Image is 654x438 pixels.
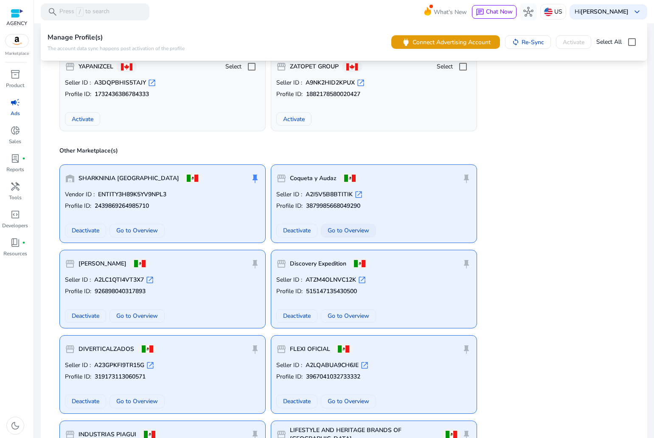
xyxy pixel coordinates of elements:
span: Profile ID: [65,287,91,296]
button: Deactivate [65,395,106,408]
span: inventory_2 [10,69,20,79]
span: open_in_new [146,276,154,284]
span: Profile ID: [65,90,91,99]
b: [PERSON_NAME] [581,8,629,16]
b: SHARKNINJA [GEOGRAPHIC_DATA] [79,174,179,183]
span: Connect Advertising Account [413,37,491,46]
b: A23GPKFI9TR15G [94,361,144,370]
span: Seller ID : [276,361,302,370]
span: Deactivate [283,226,311,235]
span: open_in_new [358,276,366,284]
p: Marketplace [5,51,29,57]
span: lab_profile [10,153,20,164]
span: Profile ID: [65,202,91,210]
span: storefront [276,344,286,354]
button: chatChat Now [472,5,516,19]
span: open_in_new [146,361,154,370]
button: powerConnect Advertising Account [391,35,500,49]
span: Activate [72,115,93,124]
span: Seller ID : [276,276,302,284]
b: Coqueta y Audaz [290,174,337,183]
p: Resources [3,250,27,257]
span: Deactivate [283,311,311,320]
b: 3879985668049290 [306,202,360,210]
b: A2I5V5B8BTITIK [306,190,353,199]
p: Sales [9,138,21,145]
b: ENTITY3H89K5YV9NPL3 [98,190,166,199]
span: fiber_manual_record [22,241,25,244]
span: storefront [65,259,75,269]
span: Deactivate [283,397,311,406]
span: power [401,37,411,47]
p: AGENCY [6,20,27,27]
span: Seller ID : [65,361,91,370]
span: Profile ID: [276,90,303,99]
span: handyman [10,181,20,192]
h4: Manage Profile(s) [48,34,185,42]
button: Activate [276,112,312,126]
p: Ads [11,110,20,117]
b: 319173113060571 [95,373,146,381]
span: Deactivate [72,311,99,320]
span: storefront [65,62,75,72]
span: Profile ID: [276,202,303,210]
span: storefront [276,259,286,269]
span: Go to Overview [116,226,158,235]
button: Deactivate [65,224,106,237]
button: Re-Sync [505,35,551,49]
button: Go to Overview [321,309,376,323]
p: Developers [2,222,28,229]
b: 2439869264985710 [95,202,149,210]
p: US [554,4,562,19]
b: 1732436386784333 [95,90,149,99]
span: hub [523,7,533,17]
span: open_in_new [360,361,369,370]
p: Reports [6,166,24,173]
b: 515147135430500 [306,287,357,296]
span: Go to Overview [328,311,369,320]
p: Tools [9,194,22,201]
span: Go to Overview [116,397,158,406]
b: 3967041032733332 [306,373,360,381]
span: Activate [283,115,305,124]
b: DIVERTICALZADOS [79,345,134,353]
span: Select All [596,38,622,46]
b: 926898040317893 [95,287,146,296]
p: Product [6,82,24,89]
span: push_pin [250,259,260,269]
b: 1882178580020427 [306,90,360,99]
span: book_4 [10,237,20,248]
span: fiber_manual_record [22,157,25,160]
b: FLEXI OFICIAL [290,345,330,353]
p: The account data sync happens post activation of the profile [48,45,185,51]
span: donut_small [10,125,20,136]
span: What's New [434,5,467,20]
span: Chat Now [486,8,513,16]
button: Deactivate [65,309,106,323]
b: A2LC1QTI4VT3X7 [94,276,144,284]
span: Profile ID: [276,373,303,381]
span: Profile ID: [65,373,91,381]
button: Go to Overview [109,224,165,237]
span: Select [437,62,453,71]
span: open_in_new [354,190,363,199]
span: code_blocks [10,209,20,220]
b: A9NK2HID2KPUX [306,79,355,87]
button: Go to Overview [109,309,165,323]
button: Go to Overview [321,395,376,408]
span: open_in_new [356,79,365,87]
p: Press to search [59,7,109,17]
button: hub [520,3,537,20]
b: ATZM4OLNVC12K [306,276,356,284]
b: [PERSON_NAME] [79,260,126,268]
span: Re-Sync [522,37,544,46]
span: Seller ID : [65,276,91,284]
span: Seller ID : [276,79,302,87]
b: YAPANIZCEL [79,62,113,71]
span: Go to Overview [116,311,158,320]
span: push_pin [461,173,472,184]
span: push_pin [461,344,472,354]
span: keyboard_arrow_down [632,7,642,17]
span: push_pin [461,259,472,269]
b: A2LQABUA9CH6JE [306,361,359,370]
